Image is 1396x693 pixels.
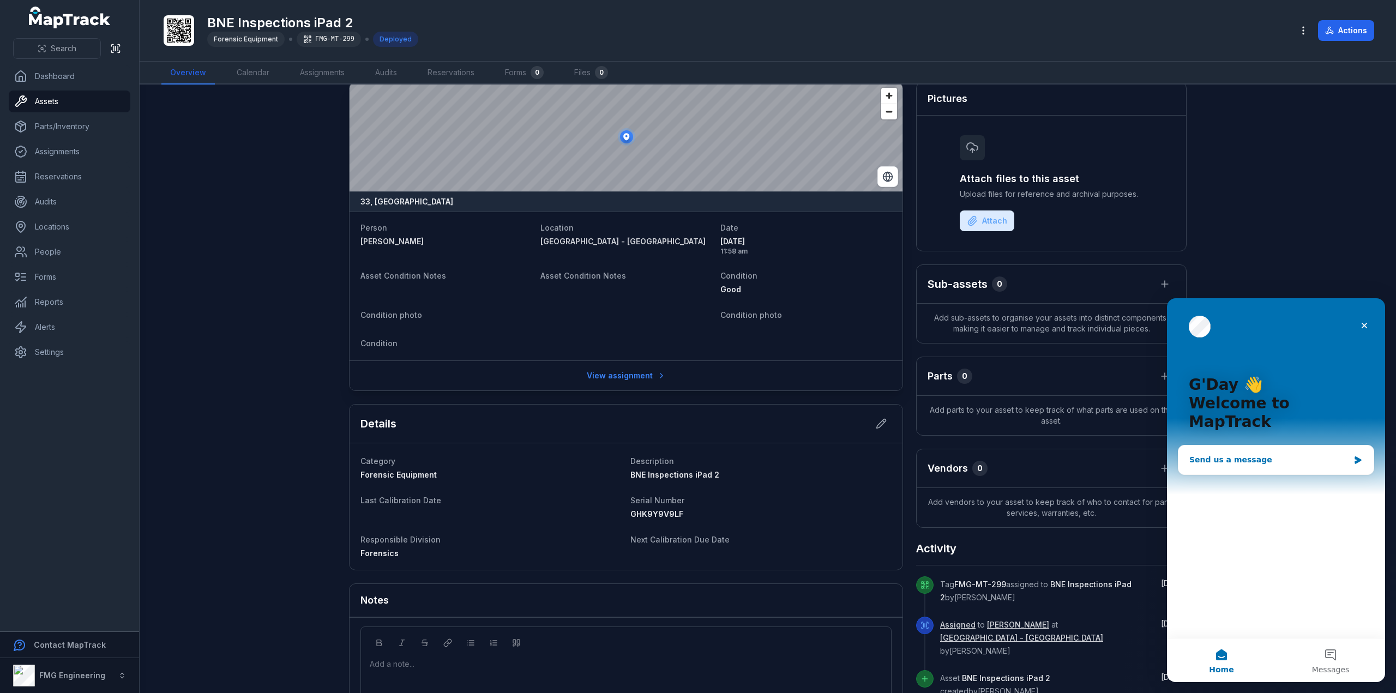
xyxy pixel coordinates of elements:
a: Reservations [9,166,130,188]
a: Settings [9,341,130,363]
div: FMG-MT-299 [297,32,361,47]
span: Description [630,456,674,466]
span: Upload files for reference and archival purposes. [960,189,1143,200]
a: Files0 [565,62,617,85]
a: [GEOGRAPHIC_DATA] - [GEOGRAPHIC_DATA] [540,236,712,247]
h3: Pictures [928,91,967,106]
span: BNE Inspections iPad 2 [630,470,719,479]
a: Forms [9,266,130,288]
div: 0 [957,369,972,384]
button: Search [13,38,101,59]
h3: Parts [928,369,953,384]
h3: Notes [360,593,389,608]
span: to at by [PERSON_NAME] [940,620,1103,655]
canvas: Map [350,82,903,191]
span: Search [51,43,76,54]
a: Audits [9,191,130,213]
span: Date [720,223,738,232]
span: Add sub-assets to organise your assets into distinct components, making it easier to manage and t... [917,304,1186,343]
h2: Sub-assets [928,276,988,292]
a: Reports [9,291,130,313]
a: Audits [366,62,406,85]
span: [DATE] [1161,578,1187,588]
button: Actions [1318,20,1374,41]
a: View assignment [580,365,673,386]
a: Alerts [9,316,130,338]
span: Tag assigned to by [PERSON_NAME] [940,580,1132,602]
iframe: Intercom live chat [1167,298,1385,682]
div: 0 [531,66,544,79]
span: Asset Condition Notes [540,271,626,280]
h2: Details [360,416,396,431]
span: Forensic Equipment [360,470,437,479]
button: Zoom out [881,104,897,119]
div: 0 [992,276,1007,292]
a: Reservations [419,62,483,85]
span: [DATE] [1161,619,1187,628]
span: Forensics [360,549,399,558]
h1: BNE Inspections iPad 2 [207,14,418,32]
a: Forms0 [496,62,552,85]
button: Switch to Satellite View [877,166,898,187]
span: Add parts to your asset to keep track of what parts are used on this asset. [917,396,1186,435]
span: Good [720,285,741,294]
span: GHK9Y9V9LF [630,509,683,519]
a: Assignments [9,141,130,162]
a: Parts/Inventory [9,116,130,137]
span: Last Calibration Date [360,496,441,505]
a: Dashboard [9,65,130,87]
button: Attach [960,210,1014,231]
a: [PERSON_NAME] [987,619,1049,630]
div: Deployed [373,32,418,47]
span: [DATE] [720,236,892,247]
time: 9/30/2025, 11:58:53 AM [720,236,892,256]
span: [DATE] [1161,672,1187,682]
a: Calendar [228,62,278,85]
h2: Activity [916,541,956,556]
strong: Contact MapTrack [34,640,106,649]
a: Assets [9,91,130,112]
a: Overview [161,62,215,85]
strong: 33, [GEOGRAPHIC_DATA] [360,196,453,207]
time: 9/30/2025, 11:59:15 AM [1161,578,1187,588]
h3: Attach files to this asset [960,171,1143,186]
span: Serial Number [630,496,684,505]
a: Assignments [291,62,353,85]
h3: Vendors [928,461,968,476]
span: 11:58 am [720,247,892,256]
span: Condition photo [720,310,782,320]
strong: FMG Engineering [39,671,105,680]
span: Location [540,223,574,232]
a: [PERSON_NAME] [360,236,532,247]
span: Add vendors to your asset to keep track of who to contact for parts, services, warranties, etc. [917,488,1186,527]
span: Condition photo [360,310,422,320]
div: 0 [972,461,988,476]
button: Zoom in [881,88,897,104]
a: [GEOGRAPHIC_DATA] - [GEOGRAPHIC_DATA] [940,632,1103,643]
span: Asset Condition Notes [360,271,446,280]
div: 0 [595,66,608,79]
a: MapTrack [29,7,111,28]
span: [GEOGRAPHIC_DATA] - [GEOGRAPHIC_DATA] [540,237,706,246]
a: People [9,241,130,263]
span: FMG-MT-299 [954,580,1006,589]
a: Assigned [940,619,976,630]
span: Forensic Equipment [214,35,278,43]
span: Category [360,456,395,466]
span: Responsible Division [360,535,441,544]
span: Next Calibration Due Date [630,535,730,544]
span: BNE Inspections iPad 2 [962,673,1050,683]
a: Locations [9,216,130,238]
span: Condition [720,271,757,280]
time: 9/30/2025, 11:58:53 AM [1161,619,1187,628]
time: 9/30/2025, 11:58:19 AM [1161,672,1187,682]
